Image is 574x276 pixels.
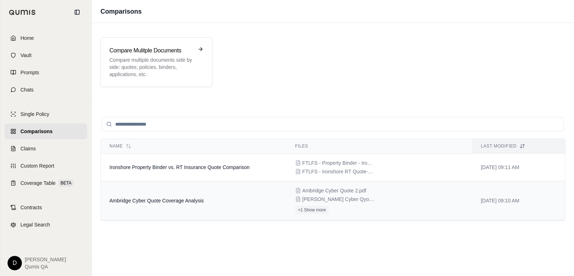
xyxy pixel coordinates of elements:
[287,139,472,154] th: Files
[25,256,66,263] span: [PERSON_NAME]
[20,179,56,187] span: Coverage Table
[5,200,87,215] a: Contracts
[5,82,87,98] a: Chats
[302,159,374,167] span: FTLFS - Property Binder - Ironshore ($2.5M po $25M Primary)-1.pdf
[20,145,36,152] span: Claims
[5,123,87,139] a: Comparisons
[20,162,54,169] span: Custom Report
[109,164,250,170] span: Ironshore Property Binder vs. RT Insurance Quote Comparison
[9,10,36,15] img: Qumis Logo
[481,143,556,149] div: Last modified
[5,30,87,46] a: Home
[58,179,74,187] span: BETA
[5,65,87,80] a: Prompts
[20,52,32,59] span: Vault
[8,256,22,270] div: D
[109,198,204,204] span: Ambridge Cyber Quote Coverage Analysis
[20,86,34,93] span: Chats
[109,143,278,149] div: Name
[5,106,87,122] a: Single Policy
[20,69,39,76] span: Prompts
[5,47,87,63] a: Vault
[302,168,374,175] span: FTLFS - Ironshore RT Quote-1.pdf
[20,34,34,42] span: Home
[5,175,87,191] a: Coverage TableBETA
[472,154,565,181] td: [DATE] 09:11 AM
[302,187,366,194] span: Ambridge Cyber Quote 2.pdf
[100,6,142,17] h1: Comparisons
[109,56,193,78] p: Compare multiple documents side by side: quotes, policies, binders, applications, etc.
[109,46,193,55] h3: Compare Mulitple Documents
[71,6,83,18] button: Collapse sidebar
[20,128,52,135] span: Comparisons
[5,158,87,174] a: Custom Report
[20,221,50,228] span: Legal Search
[5,141,87,156] a: Claims
[472,181,565,220] td: [DATE] 09:10 AM
[5,217,87,233] a: Legal Search
[302,196,374,203] span: Beazley Cyber Qyote 2.pdf
[20,204,42,211] span: Contracts
[295,206,329,214] button: +1 Show more
[20,111,49,118] span: Single Policy
[25,263,66,270] span: Qumis QA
